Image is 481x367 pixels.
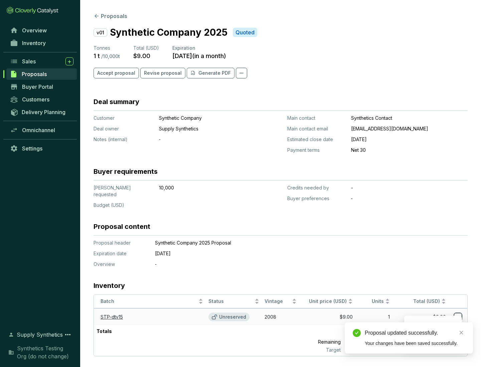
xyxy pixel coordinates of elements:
[94,261,147,268] p: Overview
[101,314,123,320] a: STP-dtv15
[94,115,154,121] p: Customer
[94,222,150,231] h3: Proposal content
[206,295,262,308] th: Status
[94,52,100,60] p: 1 t
[351,115,468,121] p: Synthetics Contact
[94,136,154,143] p: Notes (internal)
[365,340,465,347] div: Your changes have been saved successfully.
[287,136,346,143] p: Estimated close date
[287,195,346,202] p: Buyer preferences
[94,125,154,132] p: Deal owner
[262,295,299,308] th: Vintage
[219,314,246,320] p: Unreserved
[94,12,127,20] button: Proposals
[94,325,115,337] p: Totals
[351,125,468,132] p: [EMAIL_ADDRESS][DOMAIN_NAME]
[265,298,291,305] span: Vintage
[133,45,159,51] span: Total (USD)
[343,337,392,347] p: 9,999 t
[7,25,77,36] a: Overview
[94,295,206,308] th: Batch
[94,185,154,198] p: [PERSON_NAME] requested
[94,97,139,106] h3: Deal summary
[459,330,464,335] span: close
[187,68,234,78] button: Generate PDF
[94,45,120,51] p: Tonnes
[159,115,249,121] p: Synthetic Company
[155,240,436,246] p: Synthetic Company 2025 Proposal
[299,308,355,325] td: $9.00
[133,52,150,60] p: $9.00
[7,81,77,92] a: Buyer Portal
[172,52,226,60] p: [DATE] ( in a month )
[155,261,436,268] p: ‐
[22,40,46,46] span: Inventory
[22,145,42,152] span: Settings
[235,29,255,36] p: Quoted
[94,68,139,78] button: Accept proposal
[94,202,124,208] span: Budget (USD)
[94,240,147,246] p: Proposal header
[22,96,49,103] span: Customers
[419,322,455,329] p: Reserve credits
[392,308,449,325] td: $9.00
[22,127,55,133] span: Omnichannel
[262,308,299,325] td: 2008
[155,250,436,257] p: [DATE]
[287,147,346,153] p: Payment terms
[101,53,120,59] p: / 10,000 t
[355,308,393,325] td: 1
[7,143,77,154] a: Settings
[101,298,197,305] span: Batch
[287,185,346,191] p: Credits needed by
[198,70,231,76] p: Generate PDF
[6,68,77,80] a: Proposals
[159,125,249,132] p: Supply Synthetics
[343,347,392,353] p: 10,000 t
[97,70,135,76] span: Accept proposal
[343,325,392,337] p: 1 t
[288,347,343,353] p: Target
[351,147,468,153] p: Net 30
[355,295,393,308] th: Units
[159,136,249,143] p: ‐
[17,331,63,339] span: Supply Synthetics
[144,70,182,76] span: Revise proposal
[351,195,468,202] p: ‐
[351,136,468,143] p: [DATE]
[94,250,147,257] p: Expiration date
[7,124,77,136] a: Omnichannel
[159,185,249,191] p: 10,000
[22,71,47,77] span: Proposals
[458,329,465,336] a: Close
[22,58,36,65] span: Sales
[7,56,77,67] a: Sales
[309,298,347,304] span: Unit price (USD)
[17,344,73,360] span: Synthetics Testing Org (do not change)
[94,167,158,176] h3: Buyer requirements
[287,115,346,121] p: Main contact
[22,27,47,34] span: Overview
[172,45,226,51] p: Expiration
[208,298,253,305] span: Status
[7,94,77,105] a: Customers
[358,298,384,305] span: Units
[413,298,440,304] span: Total (USD)
[351,185,468,191] p: -
[110,25,227,39] p: Synthetic Company 2025
[22,83,53,90] span: Buyer Portal
[288,337,343,347] p: Remaining
[7,37,77,49] a: Inventory
[94,281,125,290] h3: Inventory
[94,28,107,37] p: v01
[7,106,77,117] a: Delivery Planning
[353,329,361,337] span: check-circle
[22,109,65,115] span: Delivery Planning
[140,68,185,78] button: Revise proposal
[365,329,465,337] div: Proposal updated successfully.
[287,125,346,132] p: Main contact email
